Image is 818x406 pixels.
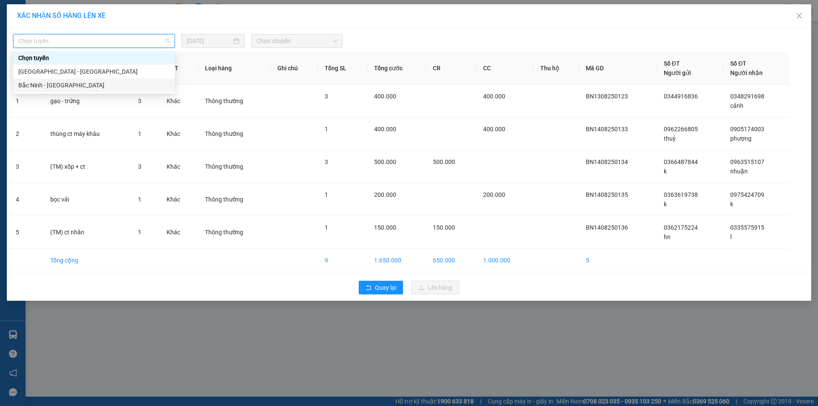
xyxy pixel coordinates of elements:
td: Khác [160,183,198,216]
div: [GEOGRAPHIC_DATA] - [GEOGRAPHIC_DATA] [18,67,170,76]
span: 400.000 [374,93,396,100]
div: Chọn tuyến [18,53,170,63]
span: 1 [138,196,141,203]
span: 500.000 [433,158,455,165]
span: k [730,201,733,207]
span: 200.000 [374,191,396,198]
td: Khác [160,118,198,150]
span: 400.000 [374,126,396,132]
span: 1 [138,130,141,137]
td: Thông thường [198,118,271,150]
span: 0905174003 [730,126,764,132]
th: CC [476,52,533,85]
div: Bắc Ninh - [GEOGRAPHIC_DATA] [18,81,170,90]
span: 400.000 [483,93,505,100]
span: BN1408250133 [586,126,628,132]
td: 1.000.000 [476,249,533,272]
th: STT [9,52,43,85]
span: 3 [325,158,328,165]
span: 1 [325,191,328,198]
td: thùng ct máy khâu [43,118,131,150]
th: Ghi chú [271,52,318,85]
input: 14/08/2025 [187,36,232,46]
span: l [730,233,732,240]
span: 0963515107 [730,158,764,165]
span: hn [664,233,671,240]
td: Thông thường [198,216,271,249]
span: 400.000 [483,126,505,132]
span: Số ĐT [730,60,746,67]
th: ĐVT [160,52,198,85]
span: 1 [325,224,328,231]
th: Thu hộ [533,52,579,85]
td: 5 [9,216,43,249]
td: 9 [318,249,367,272]
span: Chọn tuyến [18,35,170,47]
span: 0362175224 [664,224,698,231]
th: Loại hàng [198,52,271,85]
td: Khác [160,216,198,249]
span: 0335575915 [730,224,764,231]
span: Người gửi [664,69,691,76]
td: (TM) xốp + ct [43,150,131,183]
span: 150.000 [374,224,396,231]
span: 0975424709 [730,191,764,198]
td: 3 [9,150,43,183]
td: Khác [160,150,198,183]
span: 150.000 [433,224,455,231]
span: Người nhận [730,69,763,76]
span: 200.000 [483,191,505,198]
span: 1 [138,229,141,236]
span: XÁC NHẬN SỐ HÀNG LÊN XE [17,12,106,20]
span: k [664,201,667,207]
span: 3 [138,98,141,104]
span: Số ĐT [664,60,680,67]
td: 1 [9,85,43,118]
td: Thông thường [198,183,271,216]
div: Hồ Chí Minh - Bắc Ninh [13,65,175,78]
span: 0962266805 [664,126,698,132]
td: 4 [9,183,43,216]
th: Tổng SL [318,52,367,85]
td: 5 [579,249,657,272]
td: Thông thường [198,150,271,183]
td: (TM) ct nhãn [43,216,131,249]
span: 1 [325,126,328,132]
span: BN1408250136 [586,224,628,231]
div: Bắc Ninh - Hồ Chí Minh [13,78,175,92]
span: Quay lại [375,283,396,292]
span: 0344916836 [664,93,698,100]
td: Tổng cộng [43,249,131,272]
span: 3 [138,163,141,170]
td: 650.000 [426,249,476,272]
th: CR [426,52,476,85]
div: Chọn tuyến [13,51,175,65]
span: phượng [730,135,752,142]
td: gạo - trứng [43,85,131,118]
button: rollbackQuay lại [359,281,403,294]
td: 2 [9,118,43,150]
button: uploadLên hàng [412,281,459,294]
span: BN1308250123 [586,93,628,100]
span: BN1408250134 [586,158,628,165]
span: rollback [366,285,372,291]
span: cảnh [730,102,743,109]
th: Mã GD [579,52,657,85]
span: nhuận [730,168,748,175]
button: Close [787,4,811,28]
span: 0348291698 [730,93,764,100]
span: Chọn chuyến [256,35,337,47]
span: k [664,168,667,175]
span: 0366487844 [664,158,698,165]
td: Thông thường [198,85,271,118]
span: 3 [325,93,328,100]
span: BN1408250135 [586,191,628,198]
span: thuỷ [664,135,676,142]
span: close [796,12,803,19]
td: 1.650.000 [367,249,426,272]
td: Khác [160,85,198,118]
td: bọc vải [43,183,131,216]
span: 0363619738 [664,191,698,198]
th: Tổng cước [367,52,426,85]
span: 500.000 [374,158,396,165]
